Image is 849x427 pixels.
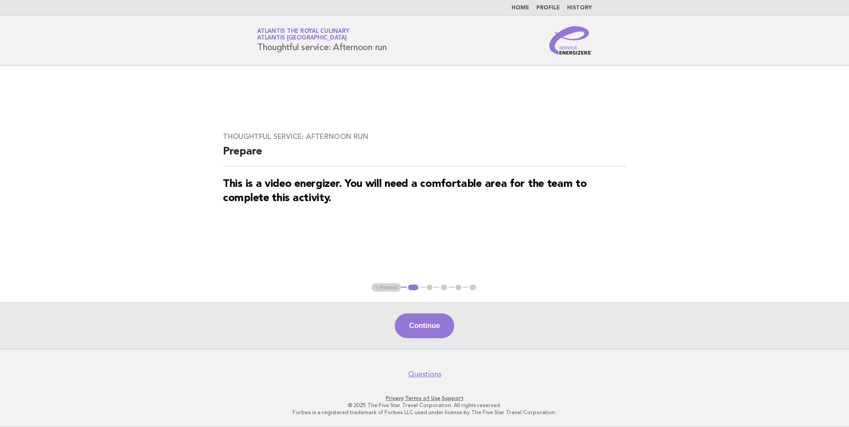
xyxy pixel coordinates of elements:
[512,5,529,11] a: Home
[536,5,560,11] a: Profile
[408,370,441,379] a: Questions
[405,395,440,401] a: Terms of Use
[223,145,626,166] h2: Prepare
[257,29,387,52] h1: Thoughtful service: Afternoon run
[407,283,420,292] button: 1
[257,36,347,41] span: Atlantis [GEOGRAPHIC_DATA]
[223,179,587,204] strong: This is a video energizer. You will need a comfortable area for the team to complete this activity.
[395,313,454,338] button: Continue
[549,26,592,55] img: Service Energizers
[567,5,592,11] a: History
[153,402,696,409] p: © 2025 The Five Star Travel Corporation. All rights reserved.
[257,28,349,41] a: Atlantis the Royal CulinaryAtlantis [GEOGRAPHIC_DATA]
[223,132,626,141] h3: Thoughtful service: Afternoon run
[153,409,696,416] p: Forbes is a registered trademark of Forbes LLC used under license by The Five Star Travel Corpora...
[442,395,464,401] a: Support
[153,395,696,402] p: · ·
[386,395,404,401] a: Privacy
